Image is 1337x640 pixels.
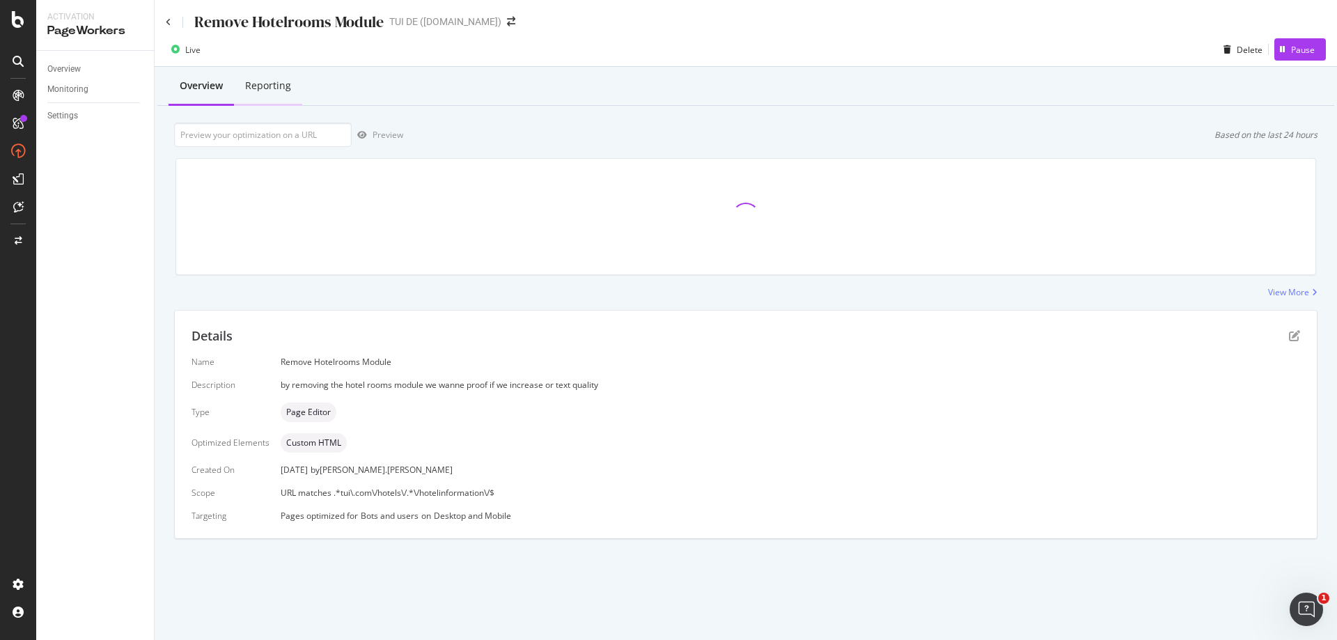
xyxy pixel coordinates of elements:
[47,109,144,123] a: Settings
[47,82,144,97] a: Monitoring
[389,15,501,29] div: TUI DE ([DOMAIN_NAME])
[1291,44,1315,56] div: Pause
[47,62,81,77] div: Overview
[1218,38,1262,61] button: Delete
[434,510,511,522] div: Desktop and Mobile
[281,464,1300,476] div: [DATE]
[361,510,419,522] div: Bots and users
[191,487,269,499] div: Scope
[1290,593,1323,626] iframe: Intercom live chat
[311,464,453,476] div: by [PERSON_NAME].[PERSON_NAME]
[352,124,403,146] button: Preview
[191,327,233,345] div: Details
[180,79,223,93] div: Overview
[507,17,515,26] div: arrow-right-arrow-left
[286,439,341,447] span: Custom HTML
[47,82,88,97] div: Monitoring
[47,62,144,77] a: Overview
[1214,129,1318,141] div: Based on the last 24 hours
[166,18,171,26] a: Click to go back
[281,356,1300,368] div: Remove Hotelrooms Module
[245,79,291,93] div: Reporting
[1268,286,1318,298] a: View More
[191,406,269,418] div: Type
[281,510,1300,522] div: Pages optimized for on
[281,433,347,453] div: neutral label
[191,356,269,368] div: Name
[47,23,143,39] div: PageWorkers
[185,44,201,56] div: Live
[194,11,384,33] div: Remove Hotelrooms Module
[281,379,1300,391] div: by removing the hotel rooms module we wanne proof if we increase or text quality
[174,123,352,147] input: Preview your optimization on a URL
[281,487,494,499] span: URL matches .*tui\.com\/hotels\/.*\/hotelinformation\/$
[47,109,78,123] div: Settings
[1274,38,1326,61] button: Pause
[47,11,143,23] div: Activation
[1289,330,1300,341] div: pen-to-square
[373,129,403,141] div: Preview
[1318,593,1329,604] span: 1
[191,437,269,448] div: Optimized Elements
[286,408,331,416] span: Page Editor
[191,379,269,391] div: Description
[1237,44,1262,56] div: Delete
[191,464,269,476] div: Created On
[1268,286,1309,298] div: View More
[281,403,336,422] div: neutral label
[191,510,269,522] div: Targeting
